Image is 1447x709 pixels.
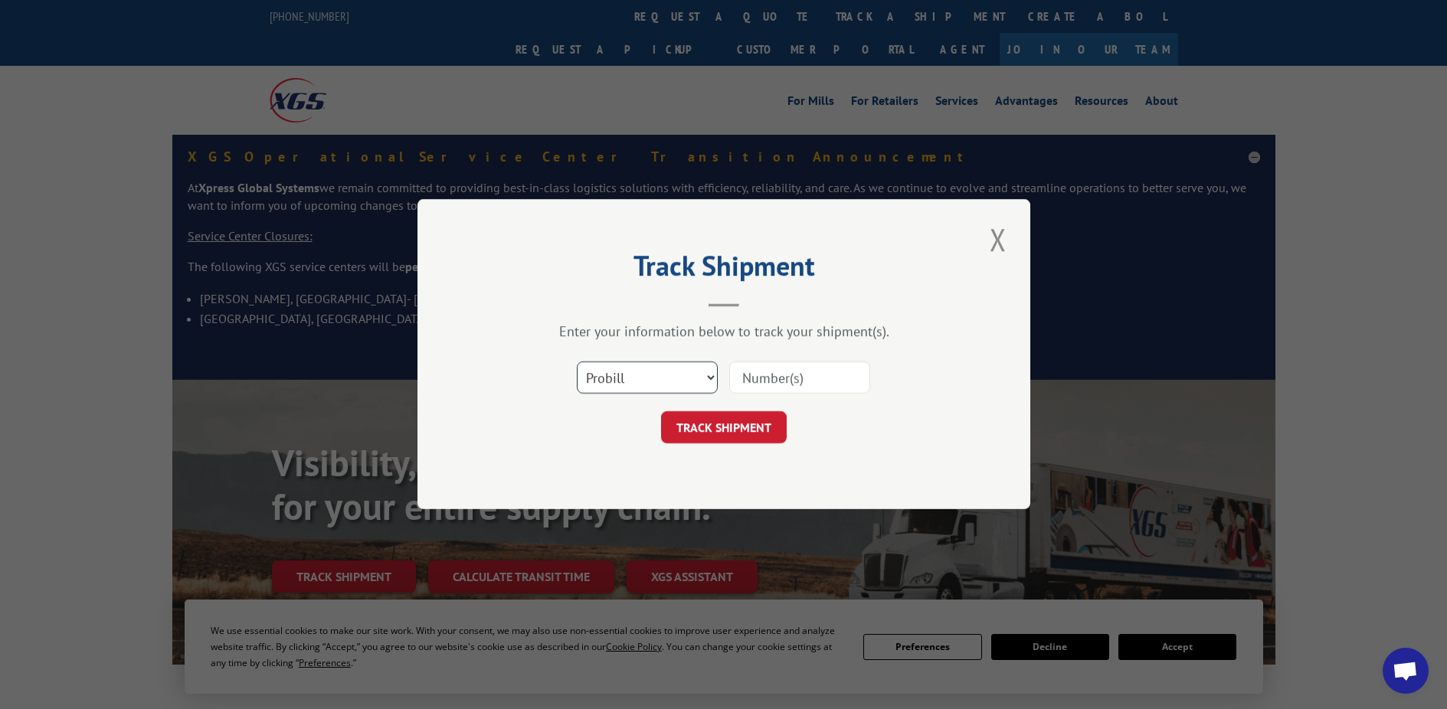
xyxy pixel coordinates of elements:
[985,218,1011,260] button: Close modal
[494,255,954,284] h2: Track Shipment
[729,362,870,394] input: Number(s)
[1383,648,1429,694] a: Open chat
[494,323,954,341] div: Enter your information below to track your shipment(s).
[661,412,787,444] button: TRACK SHIPMENT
